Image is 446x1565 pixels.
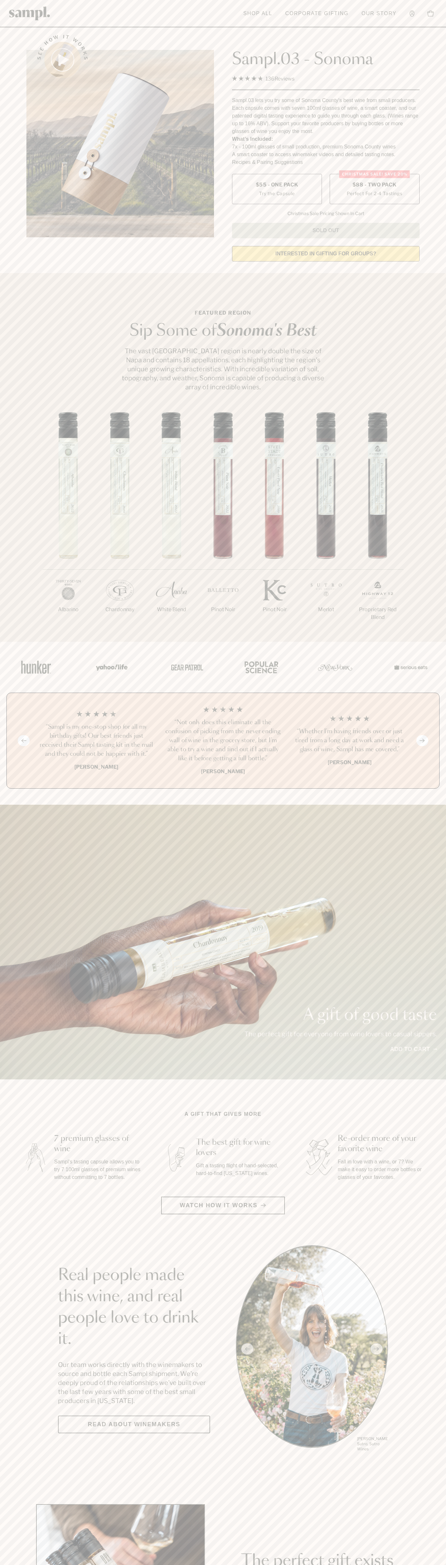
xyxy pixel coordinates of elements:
li: 4 / 7 [197,412,249,634]
a: Shop All [240,6,276,21]
button: Watch how it works [161,1197,285,1214]
p: Fall in love with a wine, or 7? We make it easy to order more bottles or glasses of your favorites. [338,1158,425,1181]
button: Previous slide [18,735,30,746]
button: Sold Out [232,223,420,238]
img: Artboard_3_0b291449-6e8c-4d07-b2c2-3f3601a19cd1_x450.png [316,653,354,681]
a: Read about Winemakers [58,1416,210,1433]
em: Sonoma's Best [217,323,317,339]
p: Merlot [300,606,352,613]
li: 2 / 7 [94,412,146,634]
div: slide 1 [236,1245,388,1453]
a: Our Story [358,6,400,21]
li: Recipes & Pairing Suggestions [232,158,420,166]
h3: The best gift for wine lovers [196,1137,284,1158]
b: [PERSON_NAME] [201,768,245,774]
img: Artboard_6_04f9a106-072f-468a-bdd7-f11783b05722_x450.png [92,653,130,681]
li: 7x - 100ml glasses of small production, premium Sonoma County wines [232,143,420,151]
span: $55 - One Pack [256,181,298,188]
h3: “Sampl is my one-stop shop for all my birthday gifts! Our best friends just received their Sampl ... [38,723,155,759]
div: Christmas SALE! Save 20% [339,170,410,178]
button: See how it works [44,42,81,78]
p: Chardonnay [94,606,146,613]
li: A smart coaster to access winemaker videos and detailed tasting notes. [232,151,420,158]
strong: What’s Included: [232,136,273,142]
img: Sampl logo [9,6,50,20]
ul: carousel [236,1245,388,1453]
h3: 7 premium glasses of wine [54,1133,142,1154]
li: Christmas Sale Pricing Shown In Cart [284,211,367,216]
p: Proprietary Red Blend [352,606,403,621]
div: 136Reviews [232,74,295,83]
p: Our team works directly with the winemakers to source and bottle each Sampl shipment. We’re deepl... [58,1360,210,1405]
img: Sampl.03 - Sonoma [26,50,214,237]
h2: Sip Some of [120,323,326,339]
li: 5 / 7 [249,412,300,634]
h3: Re-order more of your favorite wine [338,1133,425,1154]
p: [PERSON_NAME] Sutro, Sutro Wines [357,1436,388,1452]
p: Gift a tasting flight of hand-selected, hard-to-find [US_STATE] wines. [196,1162,284,1177]
p: Pinot Noir [249,606,300,613]
p: The vast [GEOGRAPHIC_DATA] region is nearly double the size of Napa and contains 18 appellations,... [120,346,326,392]
button: Next slide [416,735,428,746]
p: Sampl's tasting capsule allows you to try 7 100ml glasses of premium wines without committing to ... [54,1158,142,1181]
li: 2 / 4 [165,706,281,775]
img: Artboard_7_5b34974b-f019-449e-91fb-745f8d0877ee_x450.png [391,653,429,681]
a: Add to cart [390,1045,437,1054]
img: Artboard_5_7fdae55a-36fd-43f7-8bfd-f74a06a2878e_x450.png [166,653,205,681]
h2: A gift that gives more [185,1110,262,1118]
h3: “Not only does this eliminate all the confusion of picking from the never ending wall of wine in ... [165,718,281,763]
li: 6 / 7 [300,412,352,634]
span: 136 [266,76,275,82]
h2: Real people made this wine, and real people love to drink it. [58,1265,210,1350]
a: Corporate Gifting [282,6,352,21]
h1: Sampl.03 - Sonoma [232,50,420,69]
span: $88 - Two Pack [353,181,397,188]
p: Albarino [43,606,94,613]
b: [PERSON_NAME] [328,759,372,765]
p: Featured Region [120,309,326,317]
li: 3 / 4 [291,706,408,775]
div: Sampl.03 lets you try some of Sonoma County's best wine from small producers. Each capsule comes ... [232,97,420,135]
h3: “Whether I'm having friends over or just tired from a long day at work and need a glass of wine, ... [291,727,408,754]
img: Artboard_1_c8cd28af-0030-4af1-819c-248e302c7f06_x450.png [17,653,55,681]
small: Try the Capsule [259,190,295,197]
p: The perfect gift for everyone from wine lovers to casual sippers. [244,1029,437,1039]
img: Artboard_4_28b4d326-c26e-48f9-9c80-911f17d6414e_x450.png [241,653,280,681]
li: 1 / 4 [38,706,155,775]
small: Perfect For 2-4 Tastings [347,190,402,197]
b: [PERSON_NAME] [74,764,118,770]
span: Reviews [275,76,295,82]
li: 1 / 7 [43,412,94,634]
p: A gift of good taste [244,1008,437,1023]
p: White Blend [146,606,197,613]
li: 7 / 7 [352,412,403,642]
li: 3 / 7 [146,412,197,634]
p: Pinot Noir [197,606,249,613]
a: interested in gifting for groups? [232,246,420,261]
